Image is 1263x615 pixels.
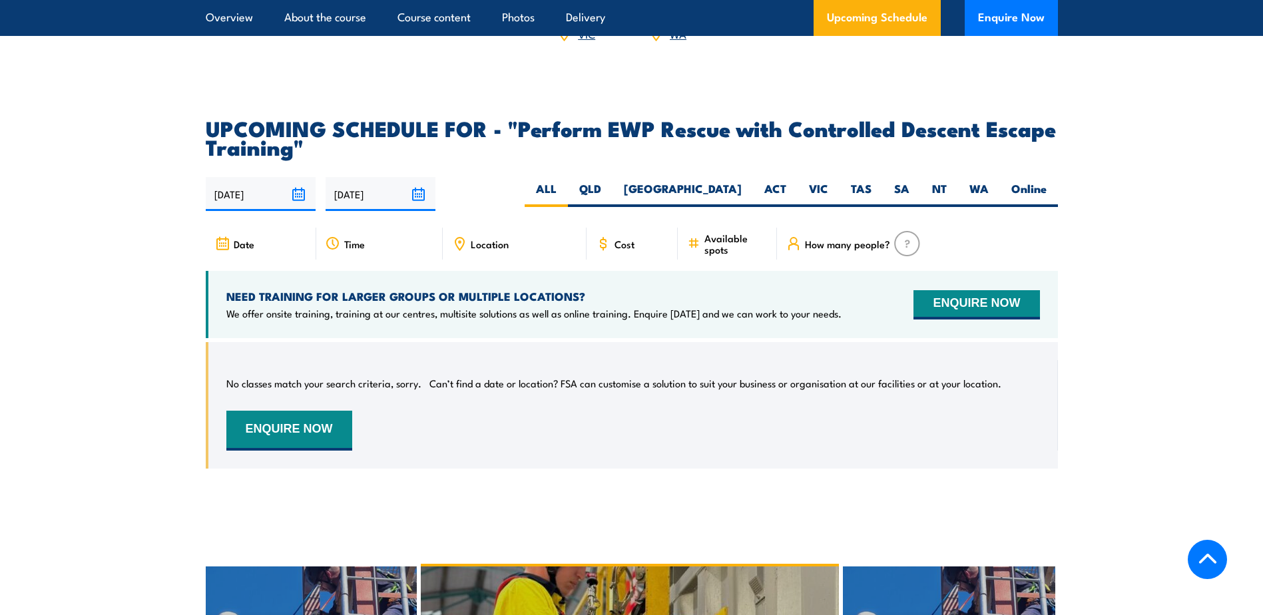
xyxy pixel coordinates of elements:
label: QLD [568,181,613,207]
label: TAS [840,181,883,207]
span: Date [234,238,254,250]
label: WA [958,181,1000,207]
label: NT [921,181,958,207]
input: To date [326,177,435,211]
button: ENQUIRE NOW [913,290,1039,319]
h4: NEED TRAINING FOR LARGER GROUPS OR MULTIPLE LOCATIONS? [226,289,842,304]
button: ENQUIRE NOW [226,411,352,451]
label: Online [1000,181,1058,207]
input: From date [206,177,316,211]
span: Cost [615,238,634,250]
span: Time [344,238,365,250]
label: [GEOGRAPHIC_DATA] [613,181,753,207]
span: Available spots [704,232,768,255]
p: Can’t find a date or location? FSA can customise a solution to suit your business or organisation... [429,377,1001,390]
span: Location [471,238,509,250]
p: No classes match your search criteria, sorry. [226,377,421,390]
p: We offer onsite training, training at our centres, multisite solutions as well as online training... [226,307,842,320]
label: ACT [753,181,798,207]
label: ALL [525,181,568,207]
span: How many people? [805,238,890,250]
h2: UPCOMING SCHEDULE FOR - "Perform EWP Rescue with Controlled Descent Escape Training" [206,118,1058,156]
label: SA [883,181,921,207]
label: VIC [798,181,840,207]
